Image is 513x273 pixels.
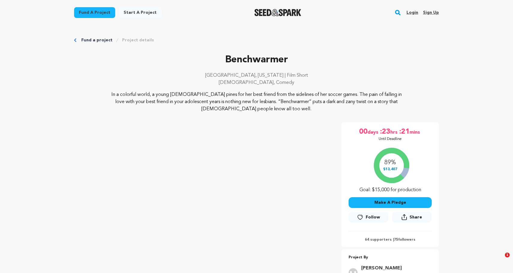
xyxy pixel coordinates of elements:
[394,238,398,242] span: 75
[423,8,439,17] a: Sign up
[379,127,390,137] span: :23
[379,137,402,141] p: Until Deadline
[349,197,432,208] button: Make A Pledge
[74,79,439,86] p: [DEMOGRAPHIC_DATA], Comedy
[74,7,115,18] a: Fund a project
[493,253,507,267] iframe: Intercom live chat
[505,253,510,257] span: 1
[81,37,112,43] a: Fund a project
[254,9,301,16] img: Seed&Spark Logo Dark Mode
[254,9,301,16] a: Seed&Spark Homepage
[406,8,418,17] a: Login
[74,72,439,79] p: [GEOGRAPHIC_DATA], [US_STATE] | Film Short
[390,127,399,137] span: hrs
[359,127,367,137] span: 00
[409,214,422,220] span: Share
[349,212,388,223] a: Follow
[399,127,409,137] span: :21
[392,212,432,225] span: Share
[119,7,161,18] a: Start a project
[392,212,432,223] button: Share
[366,214,380,220] span: Follow
[111,91,403,113] p: In a colorful world, a young [DEMOGRAPHIC_DATA] pines for her best friend from the sidelines of h...
[367,127,379,137] span: days
[361,265,428,272] a: Goto Lida Everhart profile
[349,254,432,261] p: Project By
[74,53,439,67] p: Benchwarmer
[74,37,439,43] div: Breadcrumb
[349,237,432,242] p: 64 supporters | followers
[409,127,421,137] span: mins
[122,37,154,43] a: Project details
